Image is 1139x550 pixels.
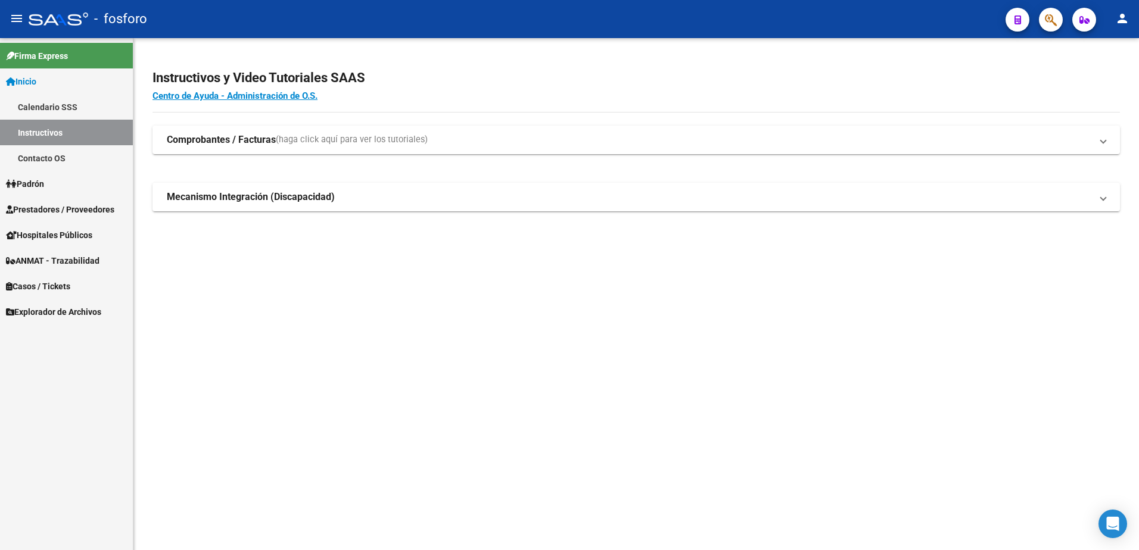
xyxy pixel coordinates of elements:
[153,126,1120,154] mat-expansion-panel-header: Comprobantes / Facturas(haga click aquí para ver los tutoriales)
[1115,11,1129,26] mat-icon: person
[6,254,99,267] span: ANMAT - Trazabilidad
[167,190,335,204] strong: Mecanismo Integración (Discapacidad)
[6,229,92,242] span: Hospitales Públicos
[167,133,276,146] strong: Comprobantes / Facturas
[276,133,428,146] span: (haga click aquí para ver los tutoriales)
[6,177,44,190] span: Padrón
[6,280,70,293] span: Casos / Tickets
[153,90,318,101] a: Centro de Ayuda - Administración de O.S.
[10,11,24,26] mat-icon: menu
[153,67,1120,89] h2: Instructivos y Video Tutoriales SAAS
[153,183,1120,211] mat-expansion-panel-header: Mecanismo Integración (Discapacidad)
[6,49,68,62] span: Firma Express
[6,305,101,318] span: Explorador de Archivos
[1098,510,1127,538] div: Open Intercom Messenger
[6,203,114,216] span: Prestadores / Proveedores
[6,75,36,88] span: Inicio
[94,6,147,32] span: - fosforo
